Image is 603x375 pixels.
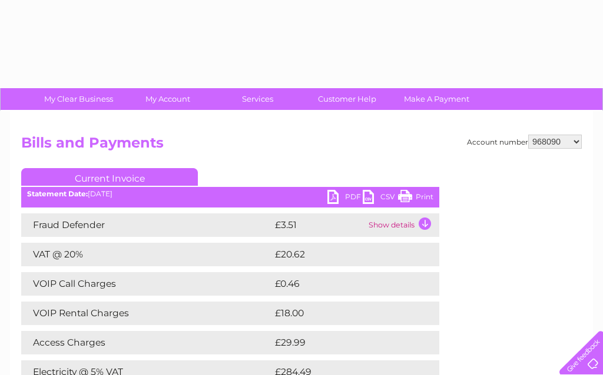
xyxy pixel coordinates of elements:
[21,302,272,325] td: VOIP Rental Charges
[366,213,439,237] td: Show details
[120,88,217,110] a: My Account
[272,302,415,325] td: £18.00
[388,88,485,110] a: Make A Payment
[21,190,439,198] div: [DATE]
[272,272,412,296] td: £0.46
[21,272,272,296] td: VOIP Call Charges
[21,243,272,266] td: VAT @ 20%
[363,190,398,207] a: CSV
[21,331,272,354] td: Access Charges
[21,135,582,157] h2: Bills and Payments
[272,213,366,237] td: £3.51
[327,190,363,207] a: PDF
[272,243,416,266] td: £20.62
[21,168,198,186] a: Current Invoice
[398,190,433,207] a: Print
[21,213,272,237] td: Fraud Defender
[27,189,88,198] b: Statement Date:
[299,88,396,110] a: Customer Help
[30,88,127,110] a: My Clear Business
[272,331,416,354] td: £29.99
[209,88,306,110] a: Services
[467,135,582,149] div: Account number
